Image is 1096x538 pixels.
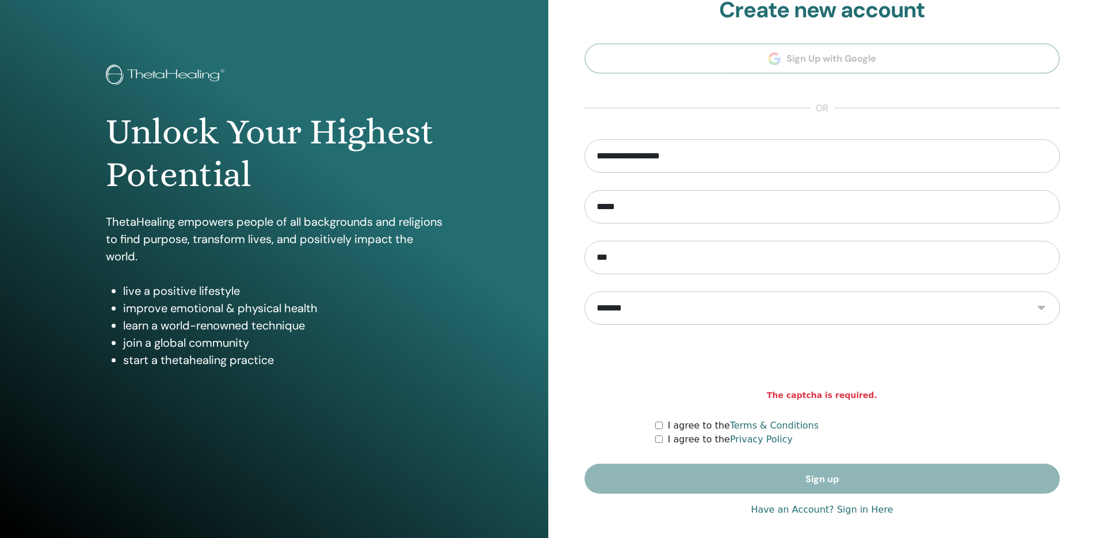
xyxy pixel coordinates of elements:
[123,282,442,300] li: live a positive lifestyle
[123,334,442,351] li: join a global community
[106,213,442,265] p: ThetaHealing empowers people of all backgrounds and religions to find purpose, transform lives, a...
[123,317,442,334] li: learn a world-renowned technique
[767,389,877,401] strong: The captcha is required.
[106,111,442,196] h1: Unlock Your Highest Potential
[667,433,792,446] label: I agree to the
[123,300,442,317] li: improve emotional & physical health
[123,351,442,369] li: start a thetahealing practice
[810,101,834,115] span: or
[667,419,819,433] label: I agree to the
[730,420,819,431] a: Terms & Conditions
[751,503,893,517] a: Have an Account? Sign in Here
[730,434,793,445] a: Privacy Policy
[735,342,910,387] iframe: reCAPTCHA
